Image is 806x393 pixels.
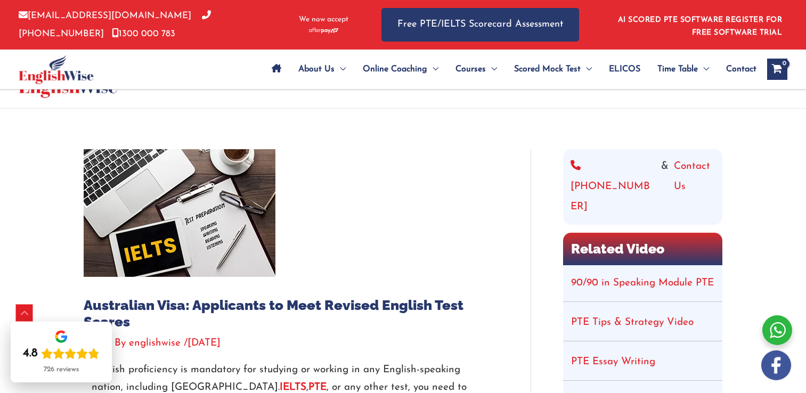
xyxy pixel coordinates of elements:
[609,51,640,88] span: ELICOS
[23,346,38,361] div: 4.8
[767,59,787,80] a: View Shopping Cart, empty
[649,51,718,88] a: Time TableMenu Toggle
[718,51,756,88] a: Contact
[571,157,656,217] a: [PHONE_NUMBER]
[571,357,655,367] a: PTE Essay Writing
[514,51,581,88] span: Scored Mock Test
[84,297,499,330] h1: Australian Visa: Applicants to Meet Revised English Test Scores
[571,157,715,217] div: &
[563,233,722,265] h2: Related Video
[19,11,191,20] a: [EMAIL_ADDRESS][DOMAIN_NAME]
[84,149,275,277] img: ELTS-PTE-or-any-other-test-you-need-to
[486,51,497,88] span: Menu Toggle
[726,51,756,88] span: Contact
[290,51,354,88] a: About UsMenu Toggle
[263,51,756,88] nav: Site Navigation: Main Menu
[698,51,709,88] span: Menu Toggle
[618,16,783,37] a: AI SCORED PTE SOFTWARE REGISTER FOR FREE SOFTWARE TRIAL
[455,51,486,88] span: Courses
[761,350,791,380] img: white-facebook.png
[309,28,338,34] img: Afterpay-Logo
[23,346,100,361] div: Rating: 4.8 out of 5
[600,51,649,88] a: ELICOS
[112,29,175,38] a: 1300 000 783
[335,51,346,88] span: Menu Toggle
[506,51,600,88] a: Scored Mock TestMenu Toggle
[581,51,592,88] span: Menu Toggle
[363,51,427,88] span: Online Coaching
[657,51,698,88] span: Time Table
[571,278,714,288] a: 90/90 in Speaking Module PTE
[381,8,579,42] a: Free PTE/IELTS Scorecard Assessment
[571,317,694,327] a: PTE Tips & Strategy Video
[674,157,715,217] a: Contact Us
[447,51,506,88] a: CoursesMenu Toggle
[44,365,79,374] div: 726 reviews
[19,11,211,38] a: [PHONE_NUMBER]
[280,382,306,392] a: IELTS
[298,51,335,88] span: About Us
[354,51,447,88] a: Online CoachingMenu Toggle
[308,382,327,392] a: PTE
[612,7,787,42] aside: Header Widget 1
[84,336,499,351] div: / / By /
[129,338,184,348] a: englishwise
[188,338,221,348] span: [DATE]
[427,51,438,88] span: Menu Toggle
[19,55,94,84] img: cropped-ew-logo
[299,14,348,25] span: We now accept
[129,338,181,348] span: englishwise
